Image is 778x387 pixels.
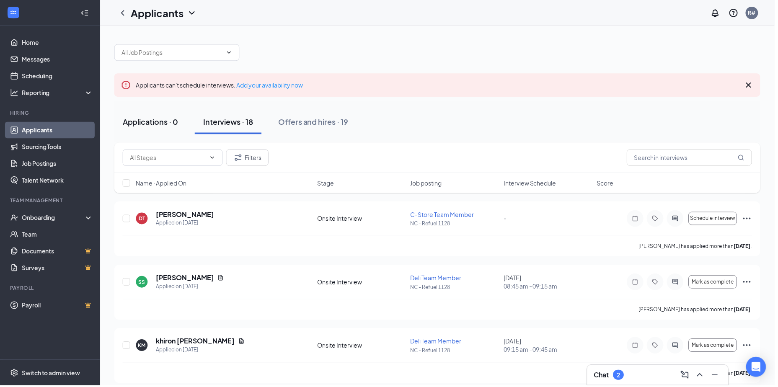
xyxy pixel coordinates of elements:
div: Open Intercom Messenger [750,359,770,379]
h5: [PERSON_NAME] [157,211,215,220]
input: Search in interviews [630,150,755,167]
svg: Note [633,343,643,350]
a: Talent Network [22,173,93,189]
div: Applied on [DATE] [157,220,215,228]
svg: ChevronDown [227,49,233,56]
div: [DATE] [506,338,594,355]
span: Name · Applied On [137,180,187,188]
svg: Ellipses [745,214,755,224]
div: Applications · 0 [123,117,179,127]
svg: ComposeMessage [683,372,693,382]
h1: Applicants [132,6,184,20]
svg: Collapse [81,9,89,17]
div: DT [140,216,146,223]
div: Onsite Interview [319,279,407,287]
div: Interviews · 18 [204,117,254,127]
a: Job Postings [22,156,93,173]
input: All Stages [130,154,207,163]
span: 08:45 am - 09:15 am [506,283,594,292]
button: Filter Filters [227,150,270,167]
svg: Filter [234,153,244,163]
svg: ChevronUp [698,372,708,382]
a: Add your availability now [238,82,304,89]
svg: ActiveChat [673,280,683,286]
a: Scheduling [22,68,93,85]
svg: Note [633,280,643,286]
a: Messages [22,51,93,68]
span: Job posting [412,180,444,188]
svg: QuestionInfo [732,8,742,18]
svg: Document [218,276,225,282]
a: SurveysCrown [22,261,93,277]
svg: Settings [10,370,18,379]
div: Team Management [10,198,92,205]
div: Hiring [10,110,92,117]
svg: MagnifyingGlass [741,155,748,162]
span: Deli Team Member [412,339,463,346]
button: ComposeMessage [681,370,695,383]
p: NC - Refuel 1128 [412,348,501,356]
div: Payroll [10,286,92,293]
div: Onboarding [22,214,86,223]
input: All Job Postings [122,48,223,57]
svg: UserCheck [10,214,18,223]
span: - [506,216,509,223]
svg: Tag [653,216,663,223]
span: 09:15 am - 09:45 am [506,347,594,355]
div: Offers and hires · 19 [279,117,350,127]
div: [DATE] [506,275,594,292]
a: Applicants [22,122,93,139]
svg: Ellipses [745,278,755,288]
b: [DATE] [737,372,754,378]
a: Team [22,227,93,244]
span: Mark as complete [695,344,737,350]
h3: Chat [597,372,612,381]
span: Deli Team Member [412,275,463,283]
h5: [PERSON_NAME] [157,274,215,284]
span: C-Store Team Member [412,212,476,219]
a: Home [22,34,93,51]
span: Interview Schedule [506,180,559,188]
div: 2 [620,373,623,380]
svg: ChevronDown [210,155,217,162]
div: Switch to admin view [22,370,80,379]
svg: Tag [653,343,663,350]
svg: Ellipses [745,342,755,352]
svg: ChevronLeft [118,8,128,18]
a: PayrollCrown [22,298,93,315]
svg: Minimize [713,372,723,382]
span: Stage [319,180,336,188]
button: Mark as complete [692,340,740,353]
svg: Note [633,216,643,223]
button: ChevronUp [696,370,710,383]
p: [PERSON_NAME] has applied more than . [641,244,755,251]
p: NC - Refuel 1128 [412,221,501,228]
button: Schedule interview [692,213,740,226]
a: Sourcing Tools [22,139,93,156]
div: Applied on [DATE] [157,284,225,292]
svg: Document [239,339,246,346]
a: DocumentsCrown [22,244,93,261]
p: NC - Refuel 1128 [412,285,501,292]
div: Onsite Interview [319,215,407,224]
svg: ActiveChat [673,216,683,223]
div: Onsite Interview [319,343,407,351]
div: R# [752,9,759,16]
svg: Error [121,80,132,90]
div: Reporting [22,89,94,97]
span: Schedule interview [693,217,739,222]
div: SS [139,280,146,287]
svg: Notifications [713,8,724,18]
svg: Analysis [10,89,18,97]
button: Minimize [711,370,725,383]
h5: khiron [PERSON_NAME] [157,338,236,347]
svg: Tag [653,280,663,286]
svg: WorkstreamLogo [9,8,18,17]
div: KM [139,343,146,351]
b: [DATE] [737,244,754,250]
span: Mark as complete [695,280,737,286]
button: Mark as complete [692,276,740,290]
span: Applicants can't schedule interviews. [137,82,304,89]
span: Score [600,180,616,188]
